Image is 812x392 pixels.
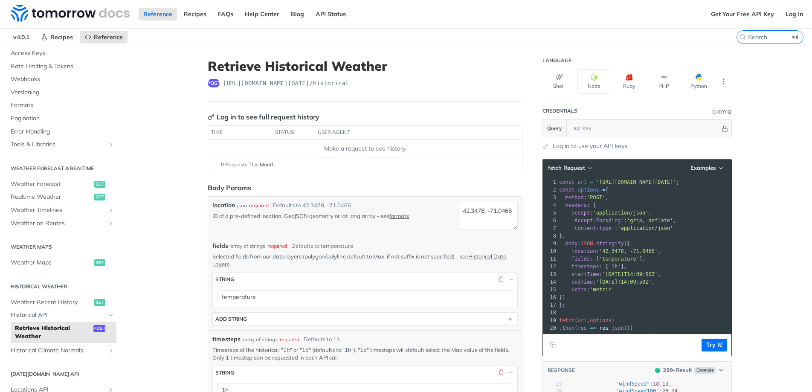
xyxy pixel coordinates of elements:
[590,179,593,185] span: =
[559,333,658,339] span: . ( . ( ))
[530,381,671,387] span: : ,
[690,164,716,171] span: Examples
[559,302,565,308] span: };
[559,241,630,247] span: : . ({
[543,309,557,317] div: 18
[587,195,605,200] span: 'POST'
[596,179,676,185] span: '[URL][DOMAIN_NAME][DATE]'
[553,142,627,151] a: Log in to use your API keys
[559,317,574,323] span: fetch
[590,325,596,331] span: =>
[543,120,567,137] button: Query
[571,264,599,270] span: timesteps
[107,207,114,214] button: Show subpages for Weather Timelines
[581,241,593,247] span: JSON
[543,286,557,293] div: 15
[230,242,265,250] div: array of strings
[542,69,575,94] button: Shell
[6,256,116,269] a: Weather Mapsget
[11,88,114,97] span: Versioning
[11,298,92,307] span: Weather Recent History
[627,333,636,339] span: log
[11,101,114,110] span: Formats
[712,109,732,115] div: QueryInformation
[94,194,105,200] span: get
[6,204,116,217] a: Weather TimelinesShow subpages for Weather Timelines
[596,241,624,247] span: stringify
[712,109,727,115] div: Query
[93,325,105,332] span: post
[11,62,114,71] span: Rate Limiting & Tokens
[6,47,116,60] a: Access Keys
[577,187,599,193] span: options
[272,126,315,139] th: status
[208,112,319,122] div: Log in to see full request history
[212,253,518,268] p: Selected fields from our data layers (polygon/polyline default to Max, if not suffix is not speci...
[559,233,565,239] span: },
[547,339,559,351] button: Copy to clipboard
[11,140,105,149] span: Tools & Libraries
[682,69,715,94] button: Python
[237,202,247,209] div: json
[179,8,211,20] a: Recipes
[107,220,114,227] button: Show subpages for Weather on Routes
[543,232,557,240] div: 8
[315,126,505,139] th: user agent
[6,86,116,99] a: Versioning
[497,276,505,283] button: Delete
[543,217,557,224] div: 6
[6,309,116,322] a: Historical APIHide subpages for Historical API
[94,33,123,41] span: Reference
[389,212,409,219] a: formats
[571,271,599,277] span: startTime
[663,367,673,373] span: 200
[739,34,746,41] svg: Search
[11,49,114,58] span: Access Keys
[107,141,114,148] button: Show subpages for Tools & Libraries
[208,58,522,74] h1: Retrieve Historical Weather
[565,195,583,200] span: method
[543,278,557,286] div: 14
[304,335,340,344] div: Defaults to 1h
[273,201,351,210] div: Defaults to 42.3478, -71.0466
[717,75,730,88] button: More Languages
[11,5,130,22] img: Tomorrow.io Weather API Docs
[720,78,728,85] svg: More ellipsis
[11,193,92,201] span: Realtime Weather
[212,144,519,153] div: Make a request to see history.
[208,113,215,120] svg: Key
[571,248,596,254] span: location
[215,316,247,322] div: ADD string
[11,128,114,136] span: Error Handling
[547,125,562,132] span: Query
[559,179,679,185] span: ;
[94,181,105,188] span: get
[215,369,234,376] div: string
[543,263,557,270] div: 12
[543,186,557,194] div: 2
[599,248,658,254] span: '42.3478, -71.0466'
[543,317,557,324] div: 19
[6,296,116,309] a: Weather Recent Historyget
[559,264,627,270] span: : [ ],
[11,346,105,355] span: Historical Climate Normals
[542,107,577,114] div: Credentials
[543,178,557,186] div: 1
[559,317,615,323] span: ( , )
[543,240,557,247] div: 9
[639,333,652,339] span: json
[571,225,615,231] span: 'content-type'
[720,124,729,133] button: Hide
[543,224,557,232] div: 7
[543,247,557,255] div: 10
[790,33,801,41] kbd: ⌘K
[559,195,609,200] span: : ,
[559,256,645,262] span: : [ ],
[212,346,518,361] p: Timesteps of the historical: "1h" or "1d" (defaults to "1h"). "1d" timesteps will default select ...
[571,279,593,285] span: endTime
[559,279,655,285] span: : ,
[559,325,633,331] span: . ( . ())
[653,381,668,387] span: 18.13
[559,271,661,277] span: : ,
[36,31,78,44] a: Recipes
